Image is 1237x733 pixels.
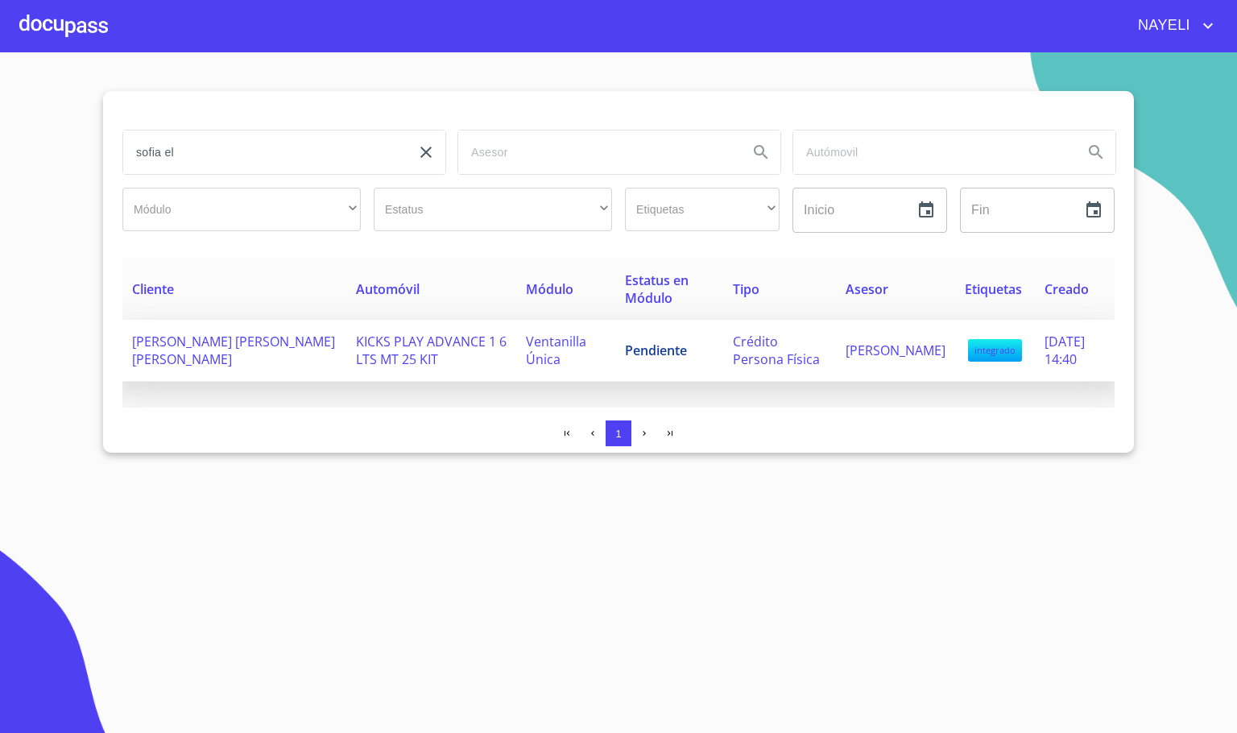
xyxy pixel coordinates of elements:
span: integrado [968,339,1022,362]
button: clear input [407,133,445,172]
span: Crédito Persona Física [733,333,820,368]
span: Pendiente [625,342,687,359]
input: search [458,130,735,174]
input: search [793,130,1070,174]
span: Automóvil [356,280,420,298]
span: [PERSON_NAME] [846,342,945,359]
span: [DATE] 14:40 [1045,333,1085,368]
div: ​ [122,188,361,231]
div: ​ [625,188,780,231]
span: NAYELI [1126,13,1198,39]
span: KICKS PLAY ADVANCE 1 6 LTS MT 25 KIT [356,333,507,368]
span: Ventanilla Única [526,333,586,368]
input: search [123,130,400,174]
button: 1 [606,420,631,446]
span: 1 [615,428,621,440]
span: Creado [1045,280,1089,298]
button: Search [742,133,780,172]
span: Estatus en Módulo [625,271,689,307]
span: Módulo [526,280,573,298]
span: Tipo [733,280,759,298]
span: Asesor [846,280,888,298]
div: ​ [374,188,612,231]
span: Etiquetas [965,280,1022,298]
button: account of current user [1126,13,1218,39]
span: Cliente [132,280,174,298]
button: Search [1077,133,1115,172]
span: [PERSON_NAME] [PERSON_NAME] [PERSON_NAME] [132,333,335,368]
